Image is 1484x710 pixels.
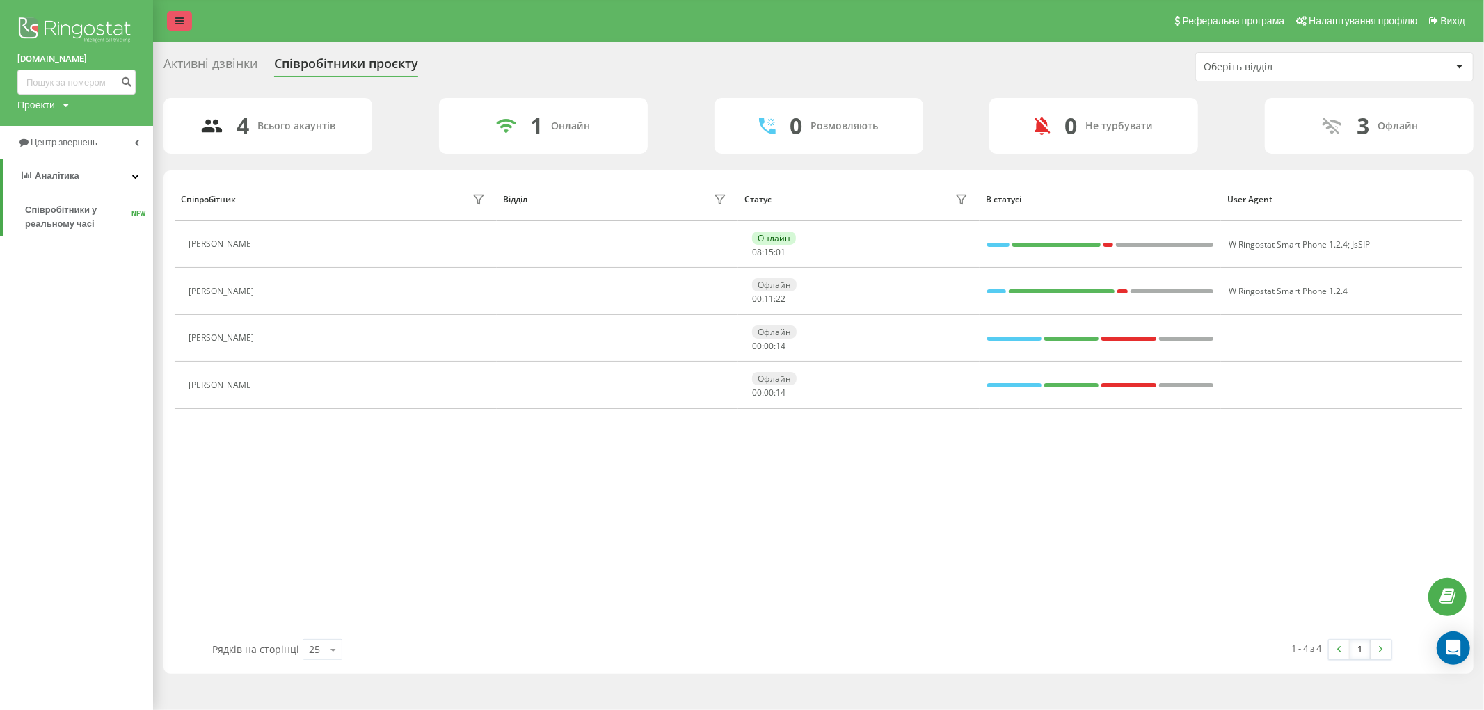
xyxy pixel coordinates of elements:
span: 00 [752,340,762,352]
span: 14 [776,340,785,352]
span: 08 [752,246,762,258]
input: Пошук за номером [17,70,136,95]
span: 01 [776,246,785,258]
div: 25 [309,643,320,656]
div: Офлайн [752,278,797,291]
div: Оберіть відділ [1204,61,1370,73]
span: 15 [764,246,774,258]
div: [PERSON_NAME] [189,287,257,296]
div: Не турбувати [1085,120,1153,132]
span: 11 [764,293,774,305]
div: : : [752,341,785,351]
div: [PERSON_NAME] [189,380,257,390]
span: 00 [764,340,774,352]
span: Центр звернень [31,137,97,147]
span: Вихід [1441,15,1465,26]
span: 22 [776,293,785,305]
div: : : [752,248,785,257]
a: [DOMAIN_NAME] [17,52,136,66]
div: Офлайн [752,372,797,385]
span: 00 [764,387,774,398]
div: [PERSON_NAME] [189,333,257,343]
div: 1 - 4 з 4 [1292,641,1322,655]
span: 00 [752,293,762,305]
div: Онлайн [551,120,590,132]
div: Відділ [503,195,527,204]
span: Аналiтика [35,170,79,181]
div: В статусі [986,195,1214,204]
div: Всього акаунтів [258,120,336,132]
a: Співробітники у реальному часіNEW [25,197,153,236]
div: Проекти [17,98,55,112]
div: 0 [1064,113,1077,139]
div: Розмовляють [811,120,878,132]
div: Офлайн [1378,120,1419,132]
div: Open Intercom Messenger [1437,631,1470,665]
span: 00 [752,387,762,398]
div: User Agent [1227,195,1455,204]
div: 4 [237,113,250,139]
div: Онлайн [752,232,796,245]
span: Співробітники у реальному часі [25,203,131,231]
div: 1 [530,113,543,139]
span: JsSIP [1352,239,1370,250]
div: 3 [1357,113,1370,139]
div: [PERSON_NAME] [189,239,257,249]
span: W Ringostat Smart Phone 1.2.4 [1229,239,1348,250]
div: Співробітники проєкту [274,56,418,78]
span: Реферальна програма [1183,15,1285,26]
a: Аналiтика [3,159,153,193]
div: 0 [790,113,802,139]
div: : : [752,294,785,304]
span: W Ringostat Smart Phone 1.2.4 [1229,285,1348,297]
div: Активні дзвінки [163,56,257,78]
span: Рядків на сторінці [212,643,299,656]
div: Офлайн [752,325,797,339]
span: 14 [776,387,785,398]
div: Статус [744,195,772,204]
div: : : [752,388,785,398]
a: 1 [1350,640,1371,659]
img: Ringostat logo [17,14,136,49]
div: Співробітник [181,195,236,204]
span: Налаштування профілю [1309,15,1417,26]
